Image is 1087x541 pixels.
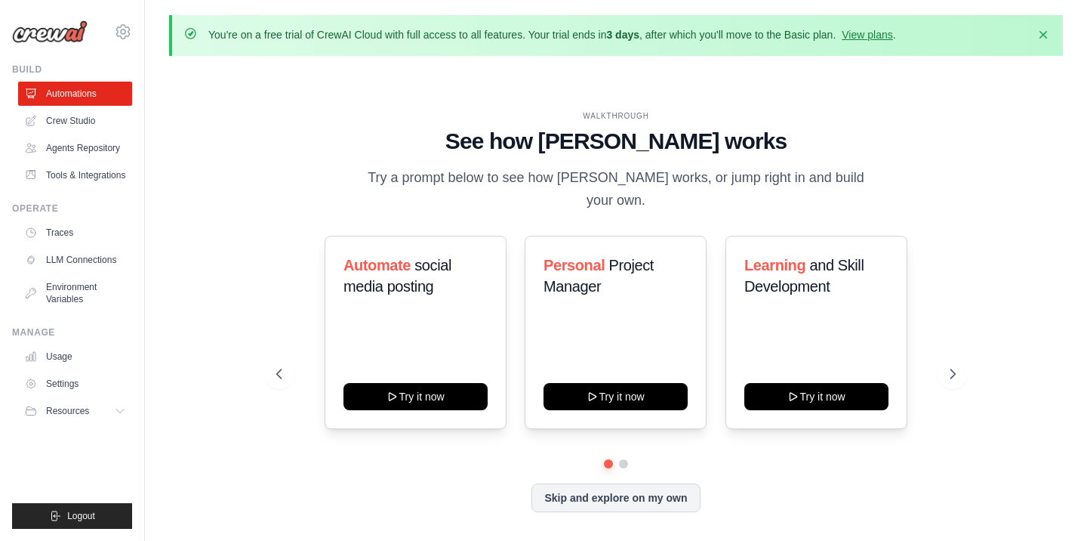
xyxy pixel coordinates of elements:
[1012,468,1087,541] iframe: Chat Widget
[18,82,132,106] a: Automations
[18,345,132,369] a: Usage
[531,484,700,512] button: Skip and explore on my own
[842,29,892,41] a: View plans
[18,248,132,272] a: LLM Connections
[276,128,955,155] h1: See how [PERSON_NAME] works
[543,257,654,295] span: Project Manager
[18,221,132,245] a: Traces
[12,202,132,215] div: Operate
[543,257,605,274] span: Personal
[343,257,451,295] span: social media posting
[543,383,688,410] button: Try it now
[12,63,132,76] div: Build
[343,257,411,274] span: Automate
[18,109,132,133] a: Crew Studio
[276,110,955,122] div: WALKTHROUGH
[12,503,132,529] button: Logout
[362,167,870,212] p: Try a prompt below to see how [PERSON_NAME] works, or jump right in and build your own.
[208,27,896,42] p: You're on a free trial of CrewAI Cloud with full access to all features. Your trial ends in , aft...
[67,510,95,522] span: Logout
[18,372,132,396] a: Settings
[46,405,89,417] span: Resources
[343,383,488,410] button: Try it now
[606,29,639,41] strong: 3 days
[18,275,132,311] a: Environment Variables
[18,163,132,187] a: Tools & Integrations
[18,136,132,160] a: Agents Repository
[12,20,88,43] img: Logo
[12,326,132,339] div: Manage
[744,383,888,410] button: Try it now
[18,399,132,423] button: Resources
[744,257,805,274] span: Learning
[744,257,864,295] span: and Skill Development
